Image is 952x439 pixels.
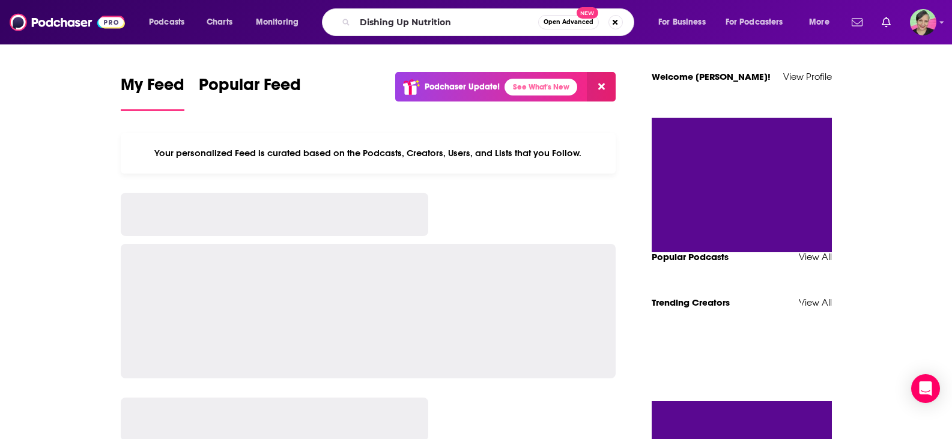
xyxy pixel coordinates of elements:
button: open menu [801,13,844,32]
span: New [577,7,598,19]
button: open menu [247,13,314,32]
button: open menu [141,13,200,32]
a: View Profile [783,71,832,82]
a: See What's New [505,79,577,95]
span: More [809,14,829,31]
a: Popular Feed [199,74,301,111]
a: My Feed [121,74,184,111]
span: Popular Feed [199,74,301,102]
span: Open Advanced [544,19,593,25]
div: Your personalized Feed is curated based on the Podcasts, Creators, Users, and Lists that you Follow. [121,133,616,174]
a: Charts [199,13,240,32]
span: For Podcasters [726,14,783,31]
a: Show notifications dropdown [877,12,896,32]
span: For Business [658,14,706,31]
button: open menu [718,13,801,32]
span: My Feed [121,74,184,102]
a: View All [799,297,832,308]
button: Show profile menu [910,9,936,35]
span: Charts [207,14,232,31]
button: open menu [650,13,721,32]
a: View All [799,251,832,262]
a: Popular Podcasts [652,251,729,262]
a: Trending Creators [652,297,730,308]
div: Search podcasts, credits, & more... [333,8,646,36]
a: Welcome [PERSON_NAME]! [652,71,771,82]
span: Podcasts [149,14,184,31]
p: Podchaser Update! [425,82,500,92]
span: Monitoring [256,14,299,31]
span: Logged in as LizDVictoryBelt [910,9,936,35]
img: User Profile [910,9,936,35]
div: Open Intercom Messenger [911,374,940,403]
a: Show notifications dropdown [847,12,867,32]
button: Open AdvancedNew [538,15,599,29]
input: Search podcasts, credits, & more... [355,13,538,32]
img: Podchaser - Follow, Share and Rate Podcasts [10,11,125,34]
